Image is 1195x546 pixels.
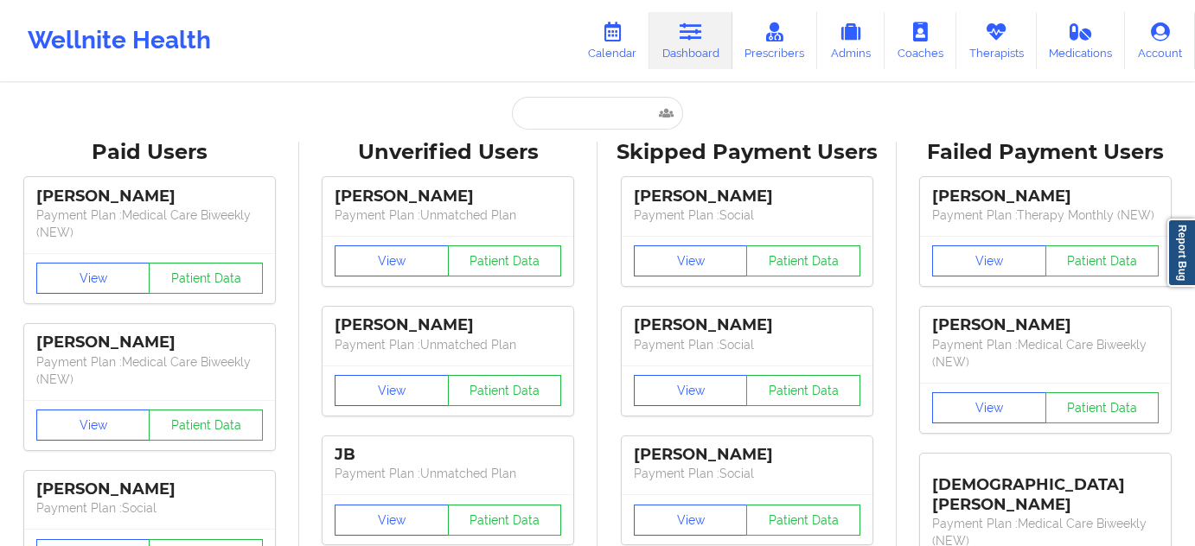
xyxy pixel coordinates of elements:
div: [PERSON_NAME] [335,187,561,206]
div: Unverified Users [311,139,586,166]
p: Payment Plan : Medical Care Biweekly (NEW) [36,353,263,388]
p: Payment Plan : Social [36,499,263,517]
p: Payment Plan : Unmatched Plan [335,465,561,482]
div: Paid Users [12,139,287,166]
div: [PERSON_NAME] [36,333,263,352]
button: View [36,263,150,294]
button: View [335,505,449,536]
button: View [634,505,748,536]
p: Payment Plan : Medical Care Biweekly (NEW) [36,206,263,241]
a: Dashboard [649,12,732,69]
p: Payment Plan : Therapy Monthly (NEW) [932,206,1159,224]
button: Patient Data [448,245,562,276]
a: Medications [1037,12,1126,69]
div: Skipped Payment Users [610,139,885,166]
a: Admins [817,12,885,69]
button: View [36,409,150,441]
button: View [634,375,748,406]
p: Payment Plan : Social [634,336,860,353]
p: Payment Plan : Unmatched Plan [335,206,561,224]
div: [DEMOGRAPHIC_DATA][PERSON_NAME] [932,462,1159,515]
button: Patient Data [448,375,562,406]
button: Patient Data [746,375,860,406]
a: Calendar [575,12,649,69]
button: Patient Data [149,263,263,294]
div: [PERSON_NAME] [932,315,1159,335]
button: Patient Data [1045,245,1160,276]
button: View [335,245,449,276]
div: [PERSON_NAME] [634,315,860,335]
div: [PERSON_NAME] [36,187,263,206]
button: Patient Data [1045,392,1160,423]
div: [PERSON_NAME] [634,445,860,465]
div: [PERSON_NAME] [335,315,561,335]
button: View [932,245,1046,276]
p: Payment Plan : Social [634,206,860,224]
button: Patient Data [746,505,860,536]
div: [PERSON_NAME] [36,479,263,499]
div: [PERSON_NAME] [634,187,860,206]
div: [PERSON_NAME] [932,187,1159,206]
a: Report Bug [1167,219,1195,287]
button: Patient Data [149,409,263,441]
button: Patient Data [448,505,562,536]
a: Prescribers [732,12,818,69]
div: Failed Payment Users [909,139,1184,166]
p: Payment Plan : Unmatched Plan [335,336,561,353]
p: Payment Plan : Social [634,465,860,482]
button: View [335,375,449,406]
button: Patient Data [746,245,860,276]
button: View [932,392,1046,423]
a: Coaches [885,12,956,69]
div: JB [335,445,561,465]
a: Therapists [956,12,1037,69]
a: Account [1125,12,1195,69]
p: Payment Plan : Medical Care Biweekly (NEW) [932,336,1159,371]
button: View [634,245,748,276]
